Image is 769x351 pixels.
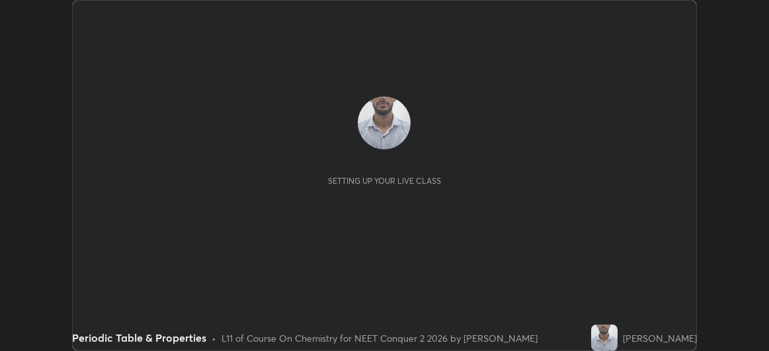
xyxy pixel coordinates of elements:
div: Periodic Table & Properties [72,330,206,346]
div: • [212,331,216,345]
div: L11 of Course On Chemistry for NEET Conquer 2 2026 by [PERSON_NAME] [222,331,538,345]
img: 2eead3d6ebe843eca3e3ea8781139854.jpg [358,97,411,149]
div: [PERSON_NAME] [623,331,697,345]
div: Setting up your live class [328,176,441,186]
img: 2eead3d6ebe843eca3e3ea8781139854.jpg [591,325,618,351]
